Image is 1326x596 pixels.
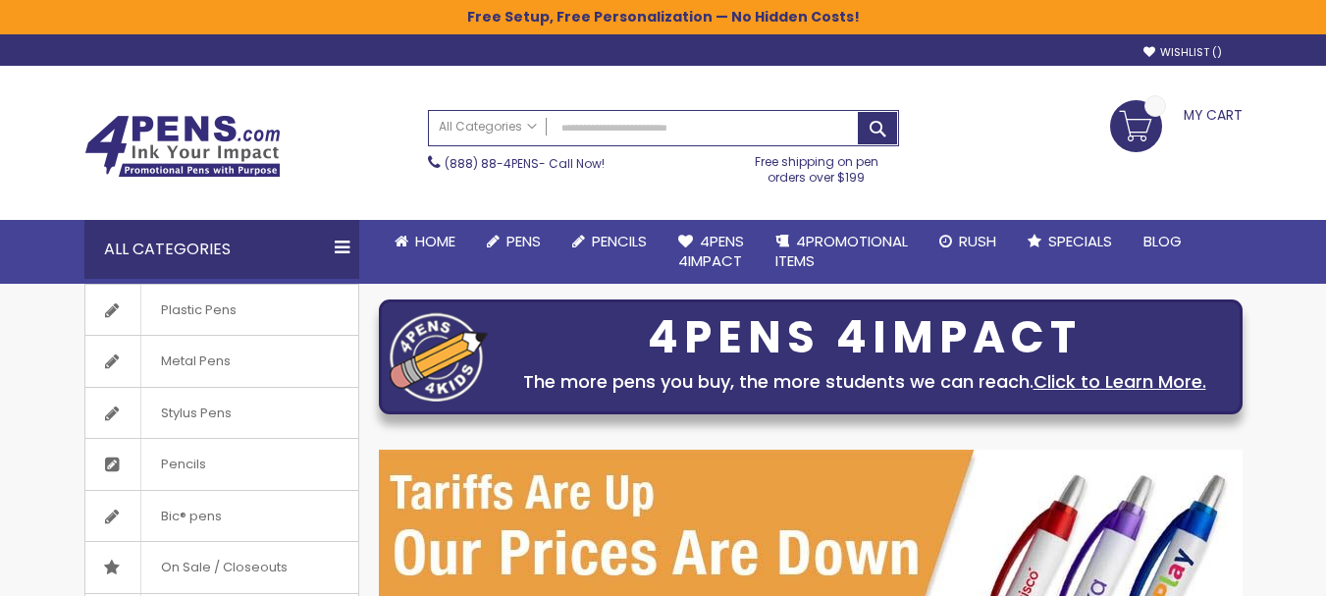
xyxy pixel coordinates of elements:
img: four_pen_logo.png [390,312,488,402]
span: Rush [959,231,996,251]
a: 4Pens4impact [663,220,760,284]
a: Home [379,220,471,263]
span: Pens [506,231,541,251]
span: - Call Now! [445,155,605,172]
img: 4Pens Custom Pens and Promotional Products [84,115,281,178]
div: 4PENS 4IMPACT [498,317,1232,358]
a: (888) 88-4PENS [445,155,539,172]
span: Specials [1048,231,1112,251]
span: Metal Pens [140,336,250,387]
a: Metal Pens [85,336,358,387]
span: Stylus Pens [140,388,251,439]
a: Blog [1128,220,1197,263]
span: Plastic Pens [140,285,256,336]
a: Pencils [85,439,358,490]
a: 4PROMOTIONALITEMS [760,220,924,284]
a: Stylus Pens [85,388,358,439]
a: Pens [471,220,557,263]
span: Bic® pens [140,491,241,542]
a: Plastic Pens [85,285,358,336]
span: Blog [1143,231,1182,251]
a: Wishlist [1143,45,1222,60]
div: All Categories [84,220,359,279]
span: Pencils [140,439,226,490]
span: 4Pens 4impact [678,231,744,271]
a: On Sale / Closeouts [85,542,358,593]
div: Free shipping on pen orders over $199 [734,146,899,186]
a: Pencils [557,220,663,263]
span: 4PROMOTIONAL ITEMS [775,231,908,271]
a: Bic® pens [85,491,358,542]
span: Home [415,231,455,251]
a: Rush [924,220,1012,263]
span: Pencils [592,231,647,251]
div: The more pens you buy, the more students we can reach. [498,368,1232,396]
a: Specials [1012,220,1128,263]
a: Click to Learn More. [1034,369,1206,394]
a: All Categories [429,111,547,143]
span: All Categories [439,119,537,135]
span: On Sale / Closeouts [140,542,307,593]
